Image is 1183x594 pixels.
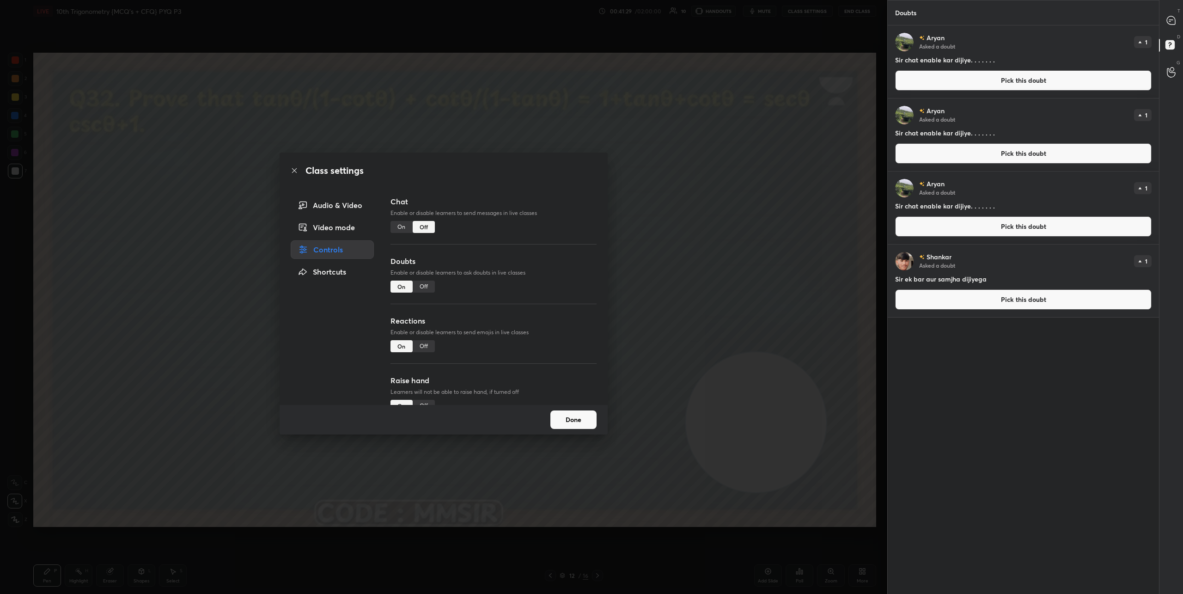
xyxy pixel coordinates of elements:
[927,34,945,42] p: Aryan
[390,209,597,217] p: Enable or disable learners to send messages in live classes
[919,262,955,269] p: Asked a doubt
[291,240,374,259] div: Controls
[895,252,914,270] img: 3
[895,216,1152,237] button: Pick this doubt
[390,340,413,352] div: On
[1177,7,1180,14] p: T
[919,116,955,123] p: Asked a doubt
[390,375,597,386] h3: Raise hand
[1145,258,1147,264] p: 1
[927,253,951,261] p: Shankar
[895,179,914,197] img: 89d8f221524a4748a19f0222a3480e4f.jpg
[390,269,597,277] p: Enable or disable learners to ask doubts in live classes
[888,0,924,25] p: Doubts
[919,255,925,260] img: no-rating-badge.077c3623.svg
[888,25,1159,594] div: grid
[1177,59,1180,66] p: G
[390,221,413,233] div: On
[390,328,597,337] p: Enable or disable learners to send emojis in live classes
[413,400,435,412] div: Off
[390,400,413,412] div: On
[291,263,374,281] div: Shortcuts
[1145,185,1147,191] p: 1
[550,410,597,429] button: Done
[390,281,413,293] div: On
[895,143,1152,164] button: Pick this doubt
[291,218,374,237] div: Video mode
[413,340,435,352] div: Off
[919,109,925,114] img: no-rating-badge.077c3623.svg
[895,289,1152,310] button: Pick this doubt
[390,315,597,326] h3: Reactions
[895,70,1152,91] button: Pick this doubt
[390,256,597,267] h3: Doubts
[895,33,914,51] img: 89d8f221524a4748a19f0222a3480e4f.jpg
[895,274,1152,284] h4: Sir ek bar aur samjha dijiyega
[919,189,955,196] p: Asked a doubt
[1145,39,1147,45] p: 1
[919,43,955,50] p: Asked a doubt
[919,182,925,187] img: no-rating-badge.077c3623.svg
[1145,112,1147,118] p: 1
[927,107,945,115] p: Aryan
[1177,33,1180,40] p: D
[927,180,945,188] p: Aryan
[895,55,1152,65] h4: Sir chat enable kar dijiye. . . . . . .
[305,164,364,178] h2: Class settings
[413,281,435,293] div: Off
[390,388,597,396] p: Learners will not be able to raise hand, if turned off
[919,36,925,41] img: no-rating-badge.077c3623.svg
[413,221,435,233] div: Off
[895,201,1152,211] h4: Sir chat enable kar dijiye. . . . . . .
[291,196,374,214] div: Audio & Video
[390,196,597,207] h3: Chat
[895,128,1152,138] h4: Sir chat enable kar dijiye. . . . . . .
[895,106,914,124] img: 89d8f221524a4748a19f0222a3480e4f.jpg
